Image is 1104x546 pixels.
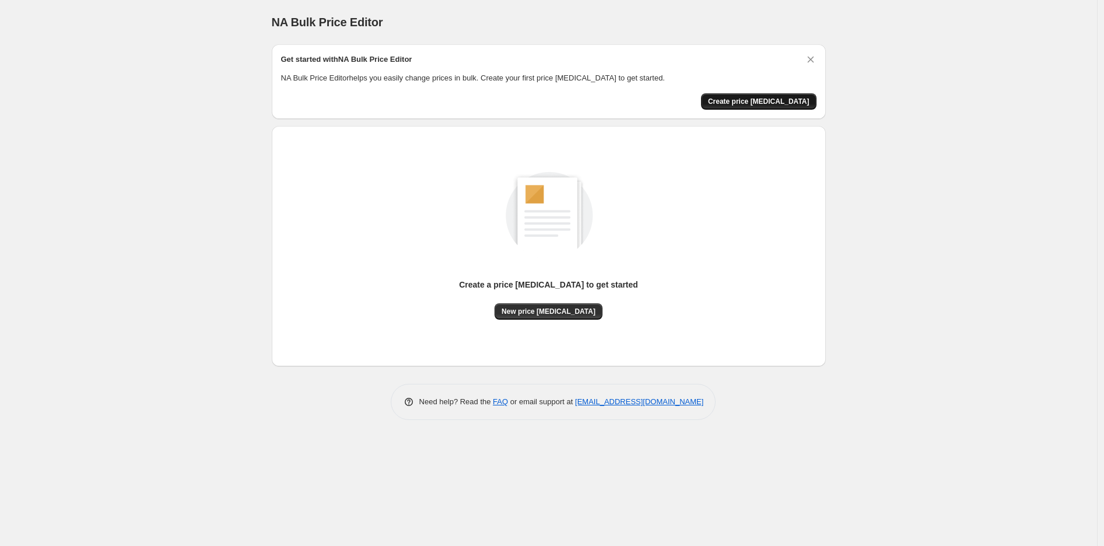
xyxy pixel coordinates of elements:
p: Create a price [MEDICAL_DATA] to get started [459,279,638,290]
span: New price [MEDICAL_DATA] [502,307,595,316]
button: Dismiss card [805,54,816,65]
button: Create price change job [701,93,816,110]
span: or email support at [508,397,575,406]
span: NA Bulk Price Editor [272,16,383,29]
a: [EMAIL_ADDRESS][DOMAIN_NAME] [575,397,703,406]
button: New price [MEDICAL_DATA] [495,303,602,320]
a: FAQ [493,397,508,406]
p: NA Bulk Price Editor helps you easily change prices in bulk. Create your first price [MEDICAL_DAT... [281,72,816,84]
span: Create price [MEDICAL_DATA] [708,97,809,106]
h2: Get started with NA Bulk Price Editor [281,54,412,65]
span: Need help? Read the [419,397,493,406]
